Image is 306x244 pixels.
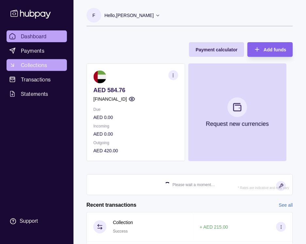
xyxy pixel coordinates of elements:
a: Support [7,215,67,228]
a: See all [279,202,293,209]
p: AED 0.00 [93,114,178,121]
span: Add funds [264,47,286,52]
button: Payment calculator [189,42,244,57]
span: Collections [21,61,47,69]
button: Request new currencies [188,63,287,161]
span: Success [113,229,128,234]
p: Due [93,106,178,113]
a: Transactions [7,74,67,85]
p: Request new currencies [206,120,269,127]
p: AED 0.00 [93,131,178,138]
p: [FINANCIAL_ID] [93,96,127,103]
span: Payment calculator [196,47,237,52]
img: ae [93,70,106,83]
button: Add funds [248,42,293,57]
span: Transactions [21,76,51,83]
p: + AED 215.00 [200,225,228,230]
p: Hello, [PERSON_NAME] [105,12,154,19]
p: Collection [113,219,133,226]
p: Incoming [93,123,178,130]
h2: Recent transactions [87,202,137,209]
div: Support [20,218,38,225]
p: Outgoing [93,139,178,147]
p: AED 420.00 [93,147,178,154]
a: Dashboard [7,30,67,42]
a: Payments [7,45,67,57]
span: Payments [21,47,44,55]
span: Dashboard [21,32,47,40]
span: Statements [21,90,48,98]
p: AED 584.76 [93,87,178,94]
a: Collections [7,59,67,71]
a: Statements [7,88,67,100]
p: Please wait a moment… [172,181,215,188]
p: * Rates are indicative and may vary [238,186,289,190]
p: F [92,12,95,19]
